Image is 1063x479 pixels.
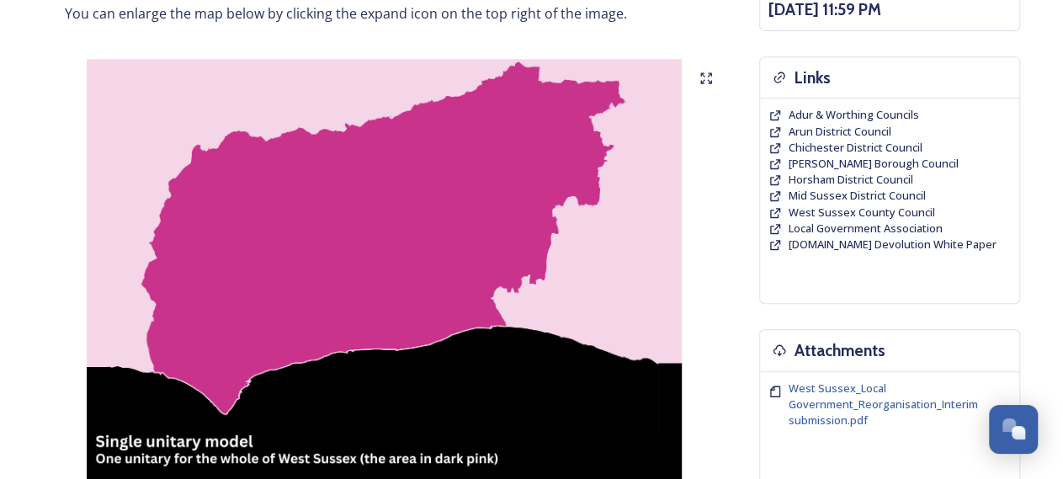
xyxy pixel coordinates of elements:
a: Local Government Association [789,221,943,237]
span: [PERSON_NAME] Borough Council [789,156,959,171]
a: Chichester District Council [789,140,922,156]
a: West Sussex County Council [789,205,935,221]
span: Adur & Worthing Councils [789,107,919,122]
a: [DOMAIN_NAME] Devolution White Paper [789,237,997,253]
span: Arun District Council [789,124,891,139]
a: Mid Sussex District Council [789,188,926,204]
a: [PERSON_NAME] Borough Council [789,156,959,172]
a: Arun District Council [789,124,891,140]
span: Horsham District Council [789,172,913,187]
a: Adur & Worthing Councils [789,107,919,123]
span: Chichester District Council [789,140,922,155]
p: You can enlarge the map below by clicking the expand icon on the top right of the image. [65,4,704,24]
button: Open Chat [989,405,1038,454]
a: Horsham District Council [789,172,913,188]
span: West Sussex_Local Government_Reorganisation_Interim submission.pdf [789,381,978,428]
span: Mid Sussex District Council [789,188,926,203]
h3: Links [795,66,831,90]
h3: Attachments [795,338,885,363]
